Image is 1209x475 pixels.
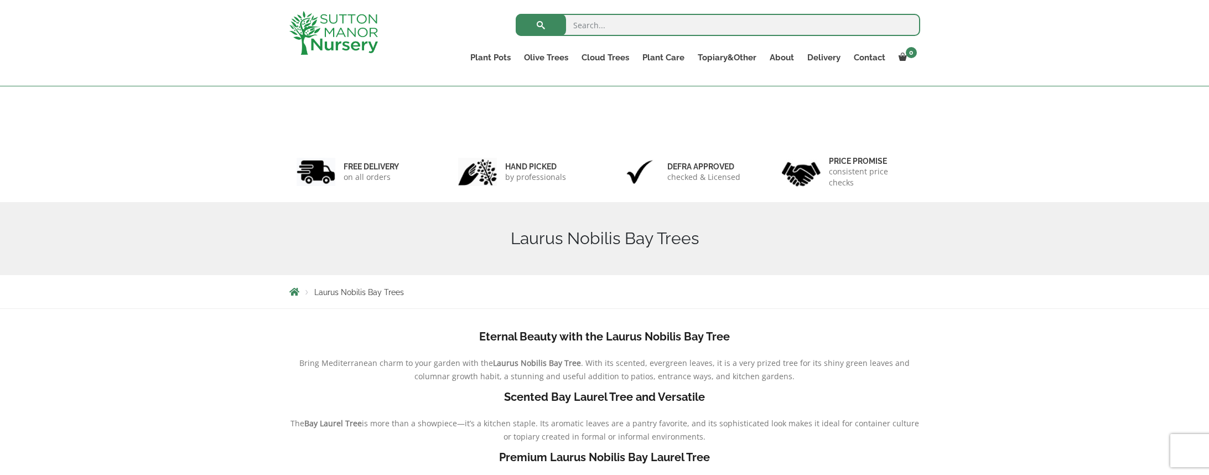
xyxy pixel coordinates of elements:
a: About [763,50,801,65]
b: Laurus Nobilis Bay Tree [493,358,581,368]
a: 0 [892,50,920,65]
img: 2.jpg [458,158,497,186]
h6: Price promise [829,156,913,166]
a: Delivery [801,50,847,65]
span: 0 [906,47,917,58]
h6: FREE DELIVERY [344,162,399,172]
a: Cloud Trees [575,50,636,65]
h6: hand picked [505,162,566,172]
nav: Breadcrumbs [289,287,920,296]
h1: Laurus Nobilis Bay Trees [289,229,920,249]
h6: Defra approved [667,162,740,172]
a: Contact [847,50,892,65]
b: Scented Bay Laurel Tree and Versatile [504,390,705,404]
p: on all orders [344,172,399,183]
span: The [290,418,304,428]
span: . With its scented, evergreen leaves, it is a very prized tree for its shiny green leaves and col... [414,358,910,381]
img: 4.jpg [782,155,821,189]
b: Eternal Beauty with the Laurus Nobilis Bay Tree [479,330,730,343]
p: checked & Licensed [667,172,740,183]
p: consistent price checks [829,166,913,188]
span: is more than a showpiece—it’s a kitchen staple. Its aromatic leaves are a pantry favorite, and it... [362,418,919,442]
input: Search... [516,14,920,36]
b: Bay Laurel Tree [304,418,362,428]
img: 3.jpg [620,158,659,186]
img: logo [289,11,378,55]
b: Premium Laurus Nobilis Bay Laurel Tree [499,451,710,464]
span: Bring Mediterranean charm to your garden with the [299,358,493,368]
a: Olive Trees [517,50,575,65]
a: Plant Care [636,50,691,65]
a: Plant Pots [464,50,517,65]
span: Laurus Nobilis Bay Trees [314,288,404,297]
a: Topiary&Other [691,50,763,65]
p: by professionals [505,172,566,183]
img: 1.jpg [297,158,335,186]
